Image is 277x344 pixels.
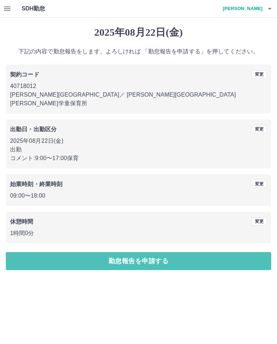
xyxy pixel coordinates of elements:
[10,191,267,200] p: 09:00 〜 18:00
[6,252,271,270] button: 勤怠報告を申請する
[10,91,267,108] p: [PERSON_NAME][GEOGRAPHIC_DATA] ／ [PERSON_NAME][GEOGRAPHIC_DATA][PERSON_NAME]学童保育所
[10,229,267,238] p: 1時間0分
[10,145,267,154] p: 出勤
[10,154,267,163] p: コメント: 9:00〜17:00保育
[10,71,39,78] b: 契約コード
[10,181,62,187] b: 始業時刻・終業時刻
[10,219,34,225] b: 休憩時間
[252,180,267,188] button: 変更
[10,137,267,145] p: 2025年08月22日(金)
[6,26,271,39] h1: 2025年08月22日(金)
[6,47,271,56] p: 下記の内容で勤怠報告をします。よろしければ 「勤怠報告を申請する」を押してください。
[252,125,267,133] button: 変更
[252,70,267,78] button: 変更
[10,82,267,91] p: 40718012
[252,217,267,225] button: 変更
[10,126,57,132] b: 出勤日・出勤区分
